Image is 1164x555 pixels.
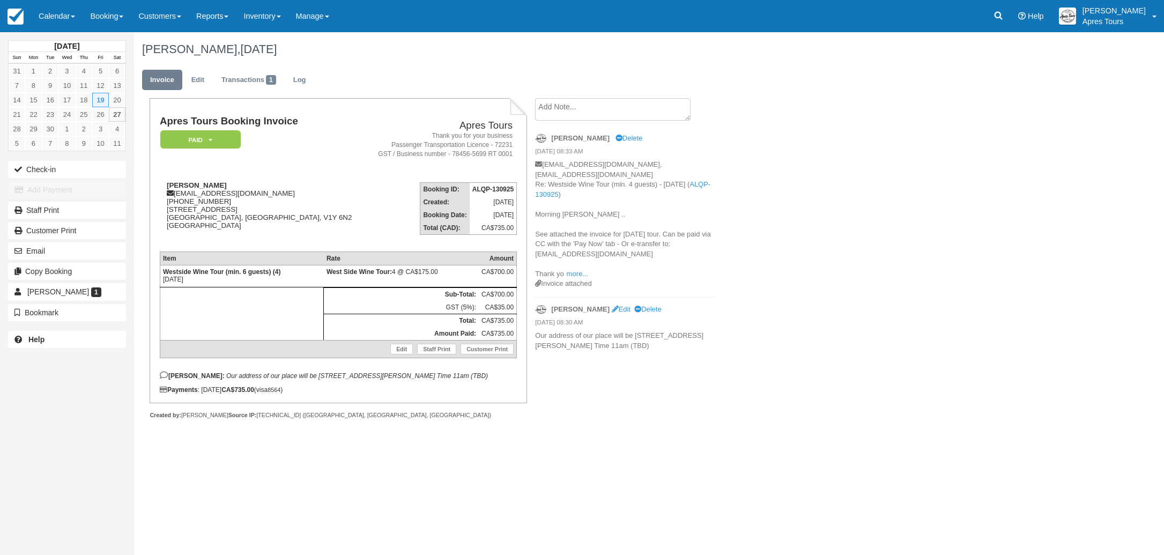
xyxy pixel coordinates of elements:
img: checkfront-main-nav-mini-logo.png [8,9,24,25]
th: Total (CAD): [420,221,470,235]
i: Help [1018,12,1026,20]
a: Customer Print [8,222,126,239]
a: 6 [25,136,42,151]
a: 4 [76,64,92,78]
img: A1 [1059,8,1076,25]
p: [EMAIL_ADDRESS][DOMAIN_NAME], [EMAIL_ADDRESS][DOMAIN_NAME] Re: Westside Wine Tour (min. 4 guests)... [535,160,716,279]
th: Booking Date: [420,209,470,221]
a: ALQP-130925 [535,180,710,198]
strong: Westside Wine Tour (min. 6 guests) (4) [163,268,280,276]
a: Log [285,70,314,91]
a: 15 [25,93,42,107]
a: 4 [109,122,125,136]
span: [DATE] [240,42,277,56]
button: Add Payment [8,181,126,198]
a: 27 [109,107,125,122]
th: Amount Paid: [324,327,479,341]
th: Sat [109,52,125,64]
a: 10 [58,78,75,93]
th: Created: [420,196,470,209]
th: Fri [92,52,109,64]
span: 1 [91,287,101,297]
th: Sub-Total: [324,287,479,301]
b: Help [28,335,45,344]
th: Item [160,251,323,265]
td: 4 @ CA$175.00 [324,265,479,287]
a: 3 [92,122,109,136]
a: Delete [616,134,642,142]
strong: [DATE] [54,42,79,50]
a: 10 [92,136,109,151]
a: 12 [92,78,109,93]
th: Wed [58,52,75,64]
td: [DATE] [470,209,517,221]
td: CA$35.00 [479,301,517,314]
a: 8 [58,136,75,151]
a: 19 [92,93,109,107]
a: 14 [9,93,25,107]
strong: [PERSON_NAME] [167,181,227,189]
td: CA$735.00 [479,314,517,327]
a: 23 [42,107,58,122]
a: 11 [76,78,92,93]
a: 2 [42,64,58,78]
a: [PERSON_NAME] 1 [8,283,126,300]
a: 17 [58,93,75,107]
a: 7 [9,78,25,93]
a: 21 [9,107,25,122]
address: Thank you for your business Passenger Transportation Licence - 72231 GST / Business number - 7845... [369,131,513,159]
div: CA$700.00 [481,268,514,284]
div: [PERSON_NAME] [TECHNICAL_ID] ([GEOGRAPHIC_DATA], [GEOGRAPHIC_DATA], [GEOGRAPHIC_DATA]) [150,411,527,419]
a: Edit [183,70,212,91]
a: 5 [92,64,109,78]
a: 7 [42,136,58,151]
td: [DATE] [470,196,517,209]
th: Amount [479,251,517,265]
a: 29 [25,122,42,136]
strong: Source IP: [228,412,257,418]
a: 20 [109,93,125,107]
a: 6 [109,64,125,78]
h2: Apres Tours [369,120,513,131]
a: Paid [160,130,237,150]
td: CA$700.00 [479,287,517,301]
a: 22 [25,107,42,122]
a: 2 [76,122,92,136]
button: Email [8,242,126,260]
td: [DATE] [160,265,323,287]
p: Apres Tours [1083,16,1146,27]
a: 30 [42,122,58,136]
td: CA$735.00 [470,221,517,235]
strong: Payments [160,386,198,394]
em: [DATE] 08:30 AM [535,318,716,330]
a: Edit [390,344,413,354]
a: 31 [9,64,25,78]
a: Invoice [142,70,182,91]
th: Total: [324,314,479,327]
a: 18 [76,93,92,107]
a: 3 [58,64,75,78]
em: Our address of our place will be [STREET_ADDRESS][PERSON_NAME] Time 11am (TBD) [226,372,488,380]
button: Copy Booking [8,263,126,280]
em: [DATE] 08:33 AM [535,147,716,159]
a: 26 [92,107,109,122]
th: Tue [42,52,58,64]
td: CA$735.00 [479,327,517,341]
a: Staff Print [417,344,456,354]
a: Staff Print [8,202,126,219]
div: [EMAIL_ADDRESS][DOMAIN_NAME] [PHONE_NUMBER] [STREET_ADDRESS] [GEOGRAPHIC_DATA], [GEOGRAPHIC_DATA]... [160,181,365,243]
h1: [PERSON_NAME], [142,43,999,56]
div: Invoice attached [535,279,716,289]
strong: Created by: [150,412,181,418]
a: 13 [109,78,125,93]
strong: [PERSON_NAME] [551,134,610,142]
a: 16 [42,93,58,107]
a: 9 [42,78,58,93]
th: Sun [9,52,25,64]
a: more... [567,270,588,278]
button: Check-in [8,161,126,178]
a: 28 [9,122,25,136]
span: 1 [266,75,276,85]
span: [PERSON_NAME] [27,287,89,296]
a: Transactions1 [213,70,284,91]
